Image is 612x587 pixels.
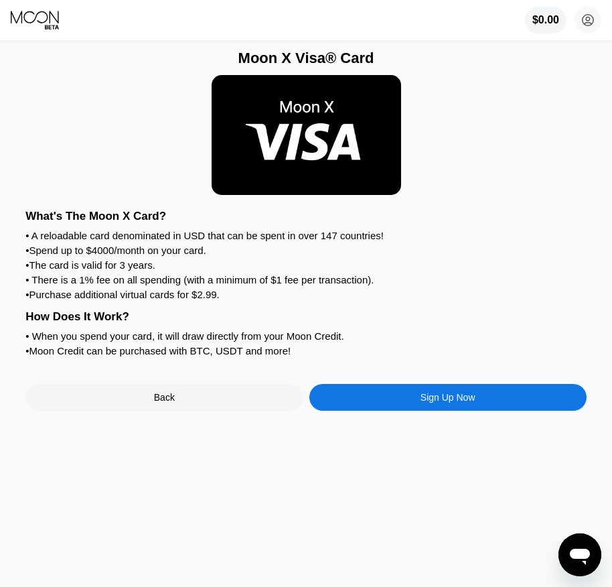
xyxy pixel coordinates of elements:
[25,310,587,324] div: How Does It Work?
[420,392,475,403] div: Sign Up Now
[25,210,587,223] div: What's The Moon X Card?
[25,50,587,67] div: Moon X Visa® Card
[25,289,587,300] div: • Purchase additional virtual cards for $2.99.
[25,345,587,356] div: • Moon Credit can be purchased with BTC, USDT and more!
[154,392,175,403] div: Back
[25,330,587,342] div: • When you spend your card, it will draw directly from your Moon Credit.
[532,14,559,26] div: $0.00
[25,230,587,241] div: • A reloadable card denominated in USD that can be spent in over 147 countries!
[525,7,566,34] div: $0.00
[558,533,601,576] iframe: Button to launch messaging window
[25,384,303,411] div: Back
[309,384,587,411] div: Sign Up Now
[25,245,587,256] div: • Spend up to $4000/month on your card.
[25,274,587,285] div: • There is a 1% fee on all spending (with a minimum of $1 fee per transaction).
[25,259,587,271] div: • The card is valid for 3 years.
